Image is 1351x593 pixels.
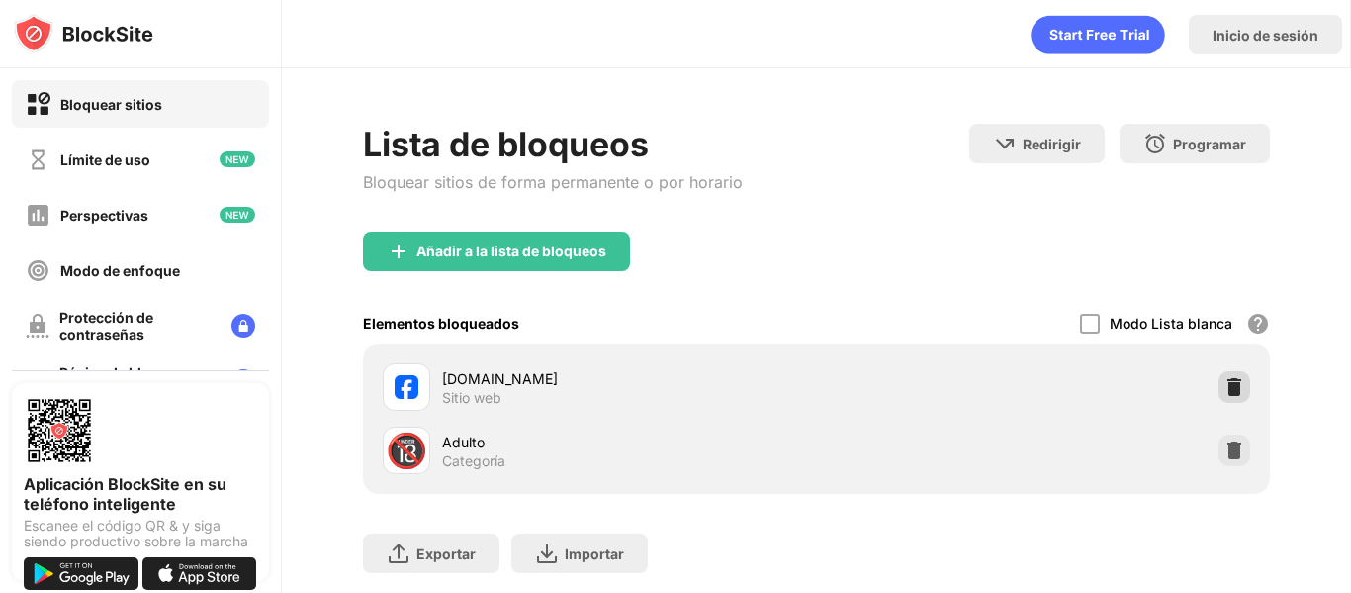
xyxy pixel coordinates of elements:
[1213,27,1318,44] font: Inicio de sesión
[142,557,257,590] img: download-on-the-app-store.svg
[24,517,248,549] font: Escanee el código QR & y siga siendo productivo sobre la marcha
[26,92,50,117] img: block-on.svg
[416,243,606,259] font: Añadir a la lista de bloqueos
[1173,136,1246,152] font: Programar
[24,557,138,590] img: get-it-on-google-play.svg
[24,395,95,466] img: options-page-qr-code.png
[386,430,427,470] font: 🔞
[59,364,184,398] font: Página de bloques personalizados
[1031,15,1165,54] div: animación
[363,172,743,192] font: Bloquear sitios de forma permanente o por horario
[26,258,50,283] img: focus-off.svg
[442,452,505,469] font: Categoría
[363,124,649,164] font: Lista de bloqueos
[231,369,255,393] img: lock-menu.svg
[59,309,153,343] font: Protección de contraseñas
[442,389,501,406] font: Sitio web
[60,96,162,113] font: Bloquear sitios
[24,474,226,514] font: Aplicación BlockSite en su teléfono inteligente
[565,545,624,562] font: Importar
[220,151,255,167] img: new-icon.svg
[1023,136,1081,152] font: Redirigir
[60,207,148,224] font: Perspectivas
[416,545,476,562] font: Exportar
[26,369,49,393] img: customize-block-page-off.svg
[26,148,50,172] img: time-usage-off.svg
[442,370,558,387] font: [DOMAIN_NAME]
[220,207,255,223] img: new-icon.svg
[442,434,485,450] font: Adulto
[26,203,50,228] img: insights-off.svg
[1110,315,1232,332] font: Modo Lista blanca
[231,314,255,338] img: lock-menu.svg
[26,314,49,338] img: password-protection-off.svg
[60,262,180,279] font: Modo de enfoque
[363,315,519,332] font: Elementos bloqueados
[395,375,418,399] img: favicons
[60,151,150,168] font: Límite de uso
[14,14,153,53] img: logo-blocksite.svg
